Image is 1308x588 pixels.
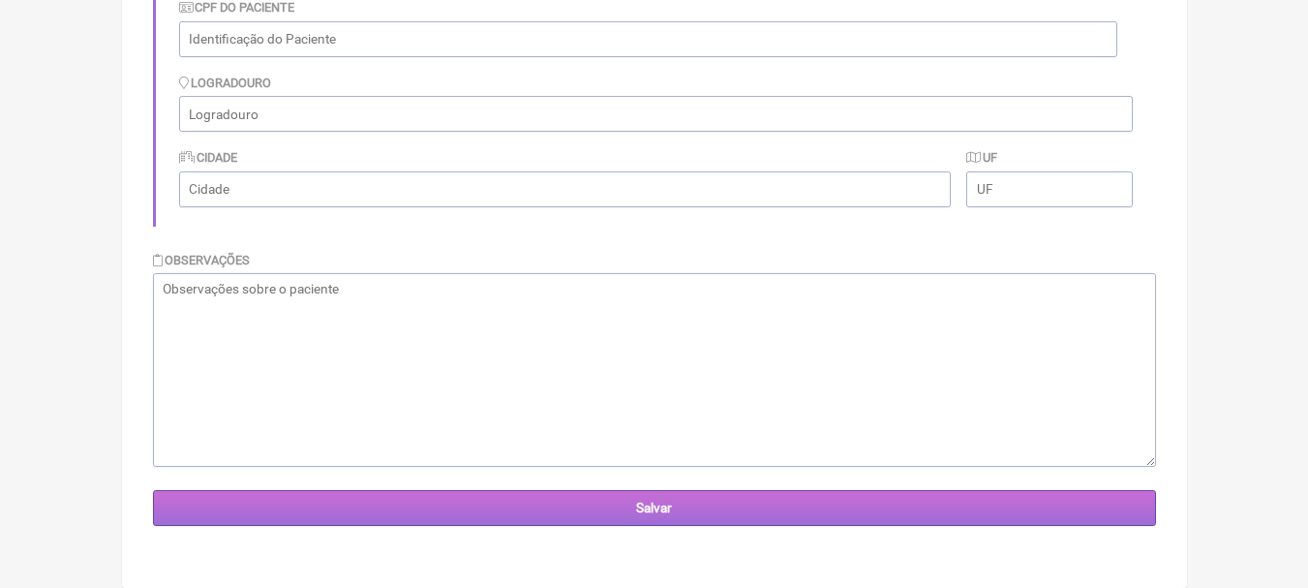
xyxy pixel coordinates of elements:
input: Identificação do Paciente [179,21,1117,57]
label: Logradouro [179,76,272,90]
label: Cidade [179,150,238,165]
input: UF [966,171,1132,207]
label: UF [966,150,997,165]
input: Cidade [179,171,952,207]
label: Observações [153,253,251,267]
input: Salvar [153,490,1156,526]
input: Logradouro [179,96,1133,132]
